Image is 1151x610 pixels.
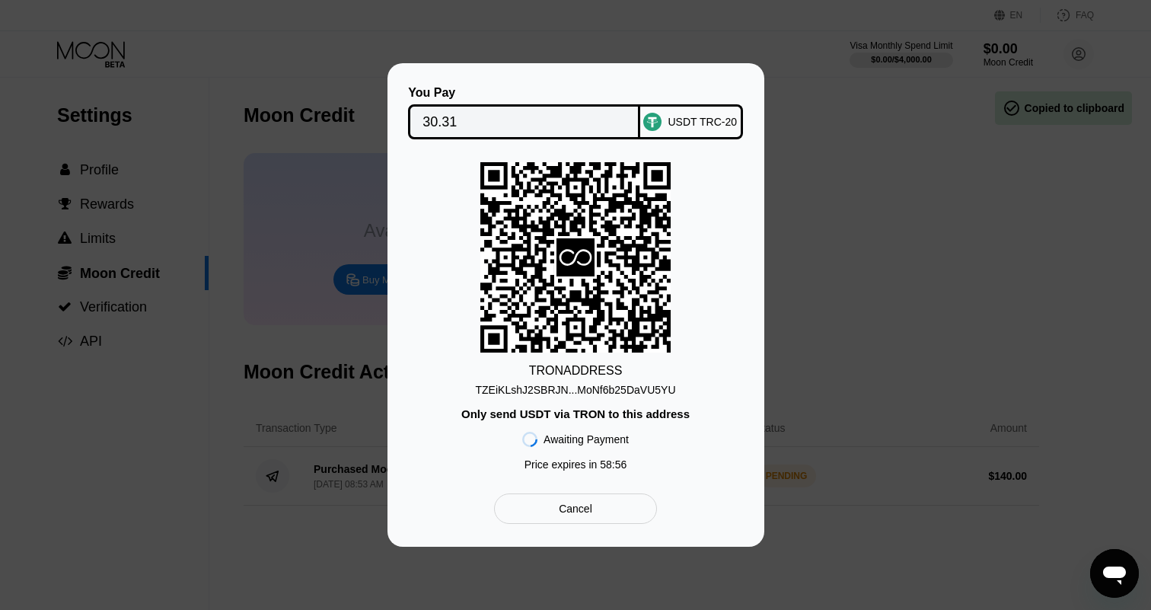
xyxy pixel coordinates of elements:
[461,407,690,420] div: Only send USDT via TRON to this address
[494,493,656,524] div: Cancel
[408,86,640,100] div: You Pay
[668,116,737,128] div: USDT TRC-20
[410,86,741,139] div: You PayUSDT TRC-20
[476,384,676,396] div: TZEiKLshJ2SBRJN...MoNf6b25DaVU5YU
[544,433,629,446] div: Awaiting Payment
[1090,549,1139,598] iframe: Button to launch messaging window
[529,364,623,378] div: TRON ADDRESS
[559,502,592,516] div: Cancel
[524,458,627,471] div: Price expires in
[476,378,676,396] div: TZEiKLshJ2SBRJN...MoNf6b25DaVU5YU
[600,458,627,471] span: 58 : 56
